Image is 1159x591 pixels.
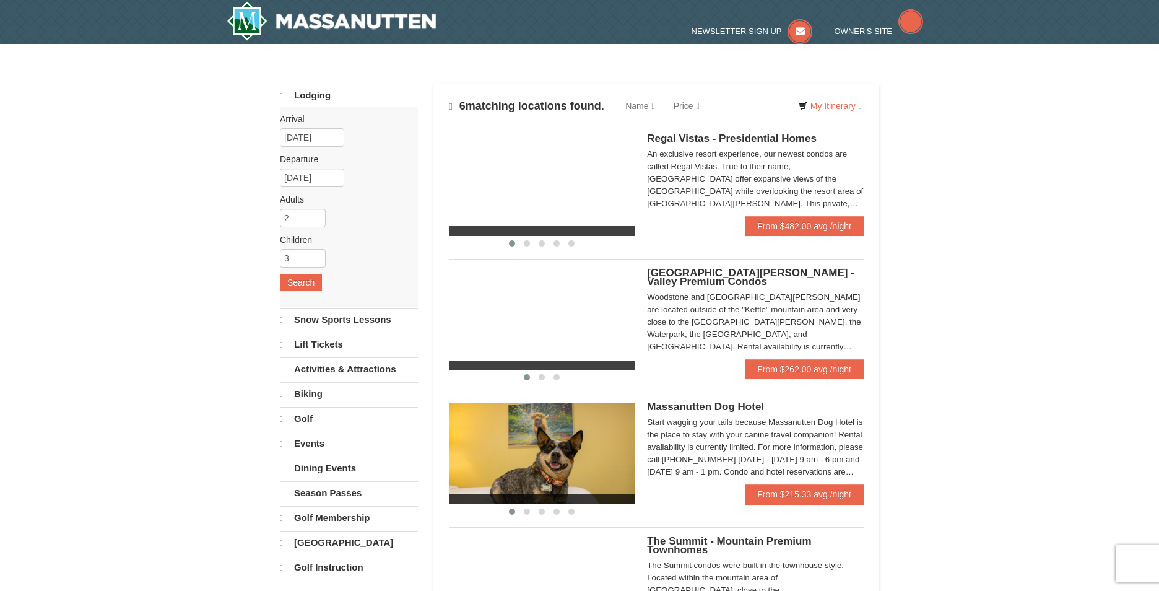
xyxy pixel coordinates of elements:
[280,556,418,579] a: Golf Instruction
[616,94,664,118] a: Name
[280,357,418,381] a: Activities & Attractions
[692,27,782,36] span: Newsletter Sign Up
[280,113,409,125] label: Arrival
[647,535,811,556] span: The Summit - Mountain Premium Townhomes
[280,234,409,246] label: Children
[459,100,466,112] span: 6
[692,27,813,36] a: Newsletter Sign Up
[280,274,322,291] button: Search
[280,457,418,480] a: Dining Events
[280,333,418,356] a: Lift Tickets
[227,1,436,41] img: Massanutten Resort Logo
[280,84,418,107] a: Lodging
[647,148,864,210] div: An exclusive resort experience, our newest condos are called Regal Vistas. True to their name, [G...
[280,382,418,406] a: Biking
[791,97,870,115] a: My Itinerary
[647,401,764,413] span: Massanutten Dog Hotel
[280,193,409,206] label: Adults
[280,407,418,431] a: Golf
[647,291,864,353] div: Woodstone and [GEOGRAPHIC_DATA][PERSON_NAME] are located outside of the "Kettle" mountain area an...
[280,506,418,530] a: Golf Membership
[745,216,864,236] a: From $482.00 avg /night
[647,416,864,478] div: Start wagging your tails because Massanutten Dog Hotel is the place to stay with your canine trav...
[280,481,418,505] a: Season Passes
[280,308,418,331] a: Snow Sports Lessons
[449,100,604,113] h4: matching locations found.
[664,94,709,118] a: Price
[835,27,924,36] a: Owner's Site
[647,267,854,287] span: [GEOGRAPHIC_DATA][PERSON_NAME] - Valley Premium Condos
[280,432,418,455] a: Events
[280,153,409,165] label: Departure
[745,359,864,379] a: From $262.00 avg /night
[227,1,436,41] a: Massanutten Resort
[835,27,893,36] span: Owner's Site
[647,133,817,144] span: Regal Vistas - Presidential Homes
[280,531,418,554] a: [GEOGRAPHIC_DATA]
[745,484,864,504] a: From $215.33 avg /night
